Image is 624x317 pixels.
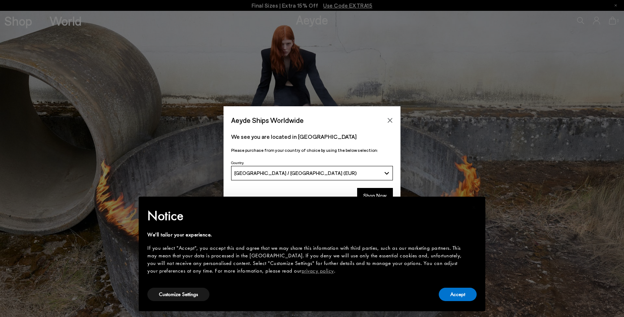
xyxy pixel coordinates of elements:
span: [GEOGRAPHIC_DATA] / [GEOGRAPHIC_DATA] (EUR) [234,170,357,176]
p: We see you are located in [GEOGRAPHIC_DATA] [231,132,393,141]
p: Please purchase from your country of choice by using the below selection: [231,147,393,154]
button: Accept [439,288,477,301]
span: Aeyde Ships Worldwide [231,114,304,127]
a: privacy policy [302,267,334,274]
span: × [472,202,476,213]
button: Customize Settings [147,288,209,301]
button: Close this notice [465,199,482,216]
h2: Notice [147,206,465,225]
div: We'll tailor your experience. [147,231,465,239]
button: Close [385,115,395,126]
span: Country [231,160,244,165]
div: If you select "Accept", you accept this and agree that we may share this information with third p... [147,244,465,275]
button: Shop Now [357,188,393,203]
